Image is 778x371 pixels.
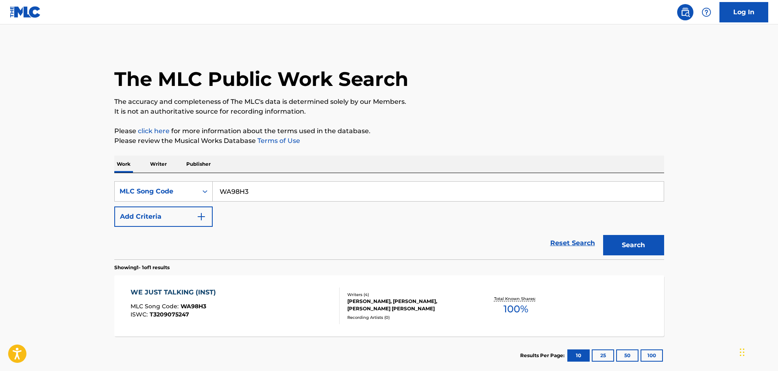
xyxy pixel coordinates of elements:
[196,212,206,222] img: 9d2ae6d4665cec9f34b9.svg
[603,235,664,255] button: Search
[680,7,690,17] img: search
[10,6,41,18] img: MLC Logo
[150,311,189,318] span: T3209075247
[114,126,664,136] p: Please for more information about the terms used in the database.
[114,67,408,91] h1: The MLC Public Work Search
[131,288,220,297] div: WE JUST TALKING (INST)
[181,303,206,310] span: WA98H3
[755,244,778,310] iframe: Resource Center
[520,352,567,359] p: Results Per Page:
[719,2,768,22] a: Log In
[347,292,470,298] div: Writers ( 4 )
[740,340,745,364] div: Drag
[503,302,528,316] span: 100 %
[592,349,614,362] button: 25
[702,7,711,17] img: help
[138,127,170,135] a: click here
[494,296,538,302] p: Total Known Shares:
[114,97,664,107] p: The accuracy and completeness of The MLC's data is determined solely by our Members.
[641,349,663,362] button: 100
[114,264,170,271] p: Showing 1 - 1 of 1 results
[677,4,693,20] a: Public Search
[347,314,470,321] div: Recording Artists ( 0 )
[184,156,213,173] p: Publisher
[114,107,664,116] p: It is not an authoritative source for recording information.
[114,136,664,146] p: Please review the Musical Works Database
[698,4,715,20] div: Help
[131,311,150,318] span: ISWC :
[737,332,778,371] iframe: Chat Widget
[256,137,300,145] a: Terms of Use
[148,156,169,173] p: Writer
[347,298,470,312] div: [PERSON_NAME], [PERSON_NAME], [PERSON_NAME] [PERSON_NAME]
[114,156,133,173] p: Work
[567,349,590,362] button: 10
[616,349,639,362] button: 50
[546,234,599,252] a: Reset Search
[114,181,664,259] form: Search Form
[114,206,213,227] button: Add Criteria
[120,187,193,196] div: MLC Song Code
[131,303,181,310] span: MLC Song Code :
[114,275,664,336] a: WE JUST TALKING (INST)MLC Song Code:WA98H3ISWC:T3209075247Writers (4)[PERSON_NAME], [PERSON_NAME]...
